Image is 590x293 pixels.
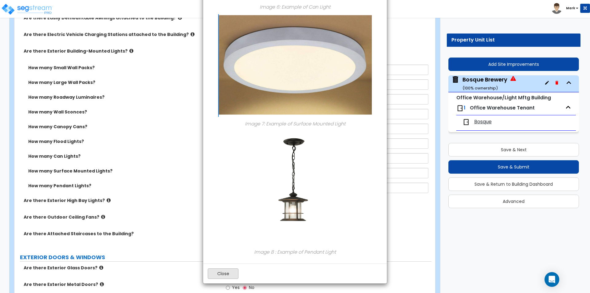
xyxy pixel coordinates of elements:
em: Image 8 : Example of Pendant Light [254,248,336,255]
img: Aeyee Aluminum Lantern Outdoor Pendant Light, Clean Look Hanging Light – aeyee [218,131,372,234]
em: Image 6: Example of Can Light [260,4,330,10]
div: Open Intercom Messenger [545,272,559,287]
img: Philips Chrome Led Surface Mounted Ceiling Lights, For Indoor, 15 W at ? 550/piece in Bengaluru [218,14,372,117]
em: Image 7: Example of Surface Mounted Light [245,121,345,127]
button: Close [208,268,238,279]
